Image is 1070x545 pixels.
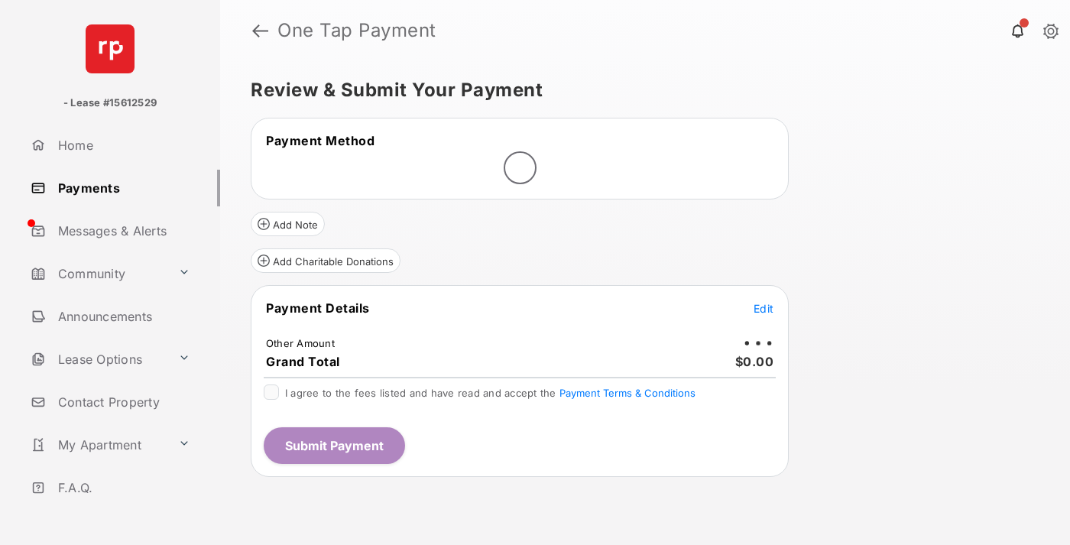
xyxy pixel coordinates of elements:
[251,81,1027,99] h5: Review & Submit Your Payment
[266,300,370,316] span: Payment Details
[735,354,774,369] span: $0.00
[63,96,157,111] p: - Lease #15612529
[754,300,773,316] button: Edit
[24,469,220,506] a: F.A.Q.
[24,298,220,335] a: Announcements
[277,21,436,40] strong: One Tap Payment
[24,427,172,463] a: My Apartment
[265,336,336,350] td: Other Amount
[24,170,220,206] a: Payments
[266,354,340,369] span: Grand Total
[559,387,695,399] button: I agree to the fees listed and have read and accept the
[251,212,325,236] button: Add Note
[86,24,135,73] img: svg+xml;base64,PHN2ZyB4bWxucz0iaHR0cDovL3d3dy53My5vcmcvMjAwMC9zdmciIHdpZHRoPSI2NCIgaGVpZ2h0PSI2NC...
[264,427,405,464] button: Submit Payment
[285,387,695,399] span: I agree to the fees listed and have read and accept the
[754,302,773,315] span: Edit
[24,384,220,420] a: Contact Property
[24,255,172,292] a: Community
[266,133,374,148] span: Payment Method
[24,341,172,378] a: Lease Options
[24,212,220,249] a: Messages & Alerts
[24,127,220,164] a: Home
[251,248,400,273] button: Add Charitable Donations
